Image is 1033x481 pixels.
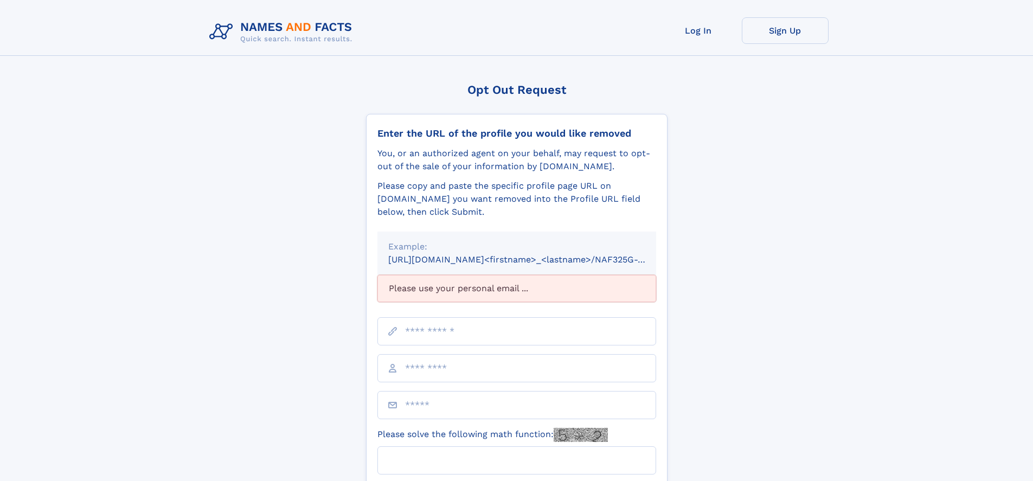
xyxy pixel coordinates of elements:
div: You, or an authorized agent on your behalf, may request to opt-out of the sale of your informatio... [377,147,656,173]
div: Opt Out Request [366,83,668,97]
div: Please copy and paste the specific profile page URL on [DOMAIN_NAME] you want removed into the Pr... [377,179,656,219]
a: Sign Up [742,17,829,44]
div: Please use your personal email ... [377,275,656,302]
div: Enter the URL of the profile you would like removed [377,127,656,139]
div: Example: [388,240,645,253]
label: Please solve the following math function: [377,428,608,442]
a: Log In [655,17,742,44]
img: Logo Names and Facts [205,17,361,47]
small: [URL][DOMAIN_NAME]<firstname>_<lastname>/NAF325G-xxxxxxxx [388,254,677,265]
